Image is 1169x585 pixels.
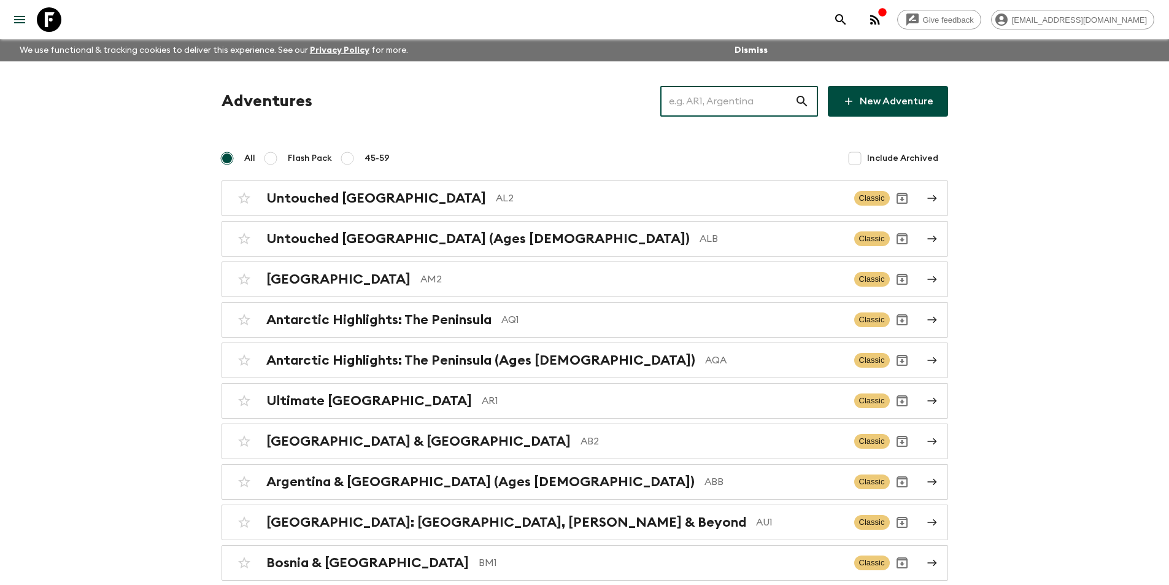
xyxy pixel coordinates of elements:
[890,510,914,535] button: Archive
[890,348,914,373] button: Archive
[854,353,890,368] span: Classic
[222,89,312,114] h1: Adventures
[854,272,890,287] span: Classic
[890,186,914,211] button: Archive
[222,383,948,419] a: Ultimate [GEOGRAPHIC_DATA]AR1ClassicArchive
[222,302,948,338] a: Antarctic Highlights: The PeninsulaAQ1ClassicArchive
[310,46,369,55] a: Privacy Policy
[731,42,771,59] button: Dismiss
[222,180,948,216] a: Untouched [GEOGRAPHIC_DATA]AL2ClassicArchive
[288,152,332,165] span: Flash Pack
[482,393,844,408] p: AR1
[890,267,914,292] button: Archive
[420,272,844,287] p: AM2
[704,475,844,489] p: ABB
[854,556,890,570] span: Classic
[266,271,411,287] h2: [GEOGRAPHIC_DATA]
[890,227,914,251] button: Archive
[854,312,890,327] span: Classic
[222,343,948,378] a: Antarctic Highlights: The Peninsula (Ages [DEMOGRAPHIC_DATA])AQAClassicArchive
[854,475,890,489] span: Classic
[828,86,948,117] a: New Adventure
[991,10,1154,29] div: [EMAIL_ADDRESS][DOMAIN_NAME]
[479,556,844,570] p: BM1
[890,389,914,413] button: Archive
[854,434,890,449] span: Classic
[854,231,890,246] span: Classic
[266,474,695,490] h2: Argentina & [GEOGRAPHIC_DATA] (Ages [DEMOGRAPHIC_DATA])
[890,551,914,575] button: Archive
[7,7,32,32] button: menu
[581,434,844,449] p: AB2
[890,429,914,454] button: Archive
[222,424,948,459] a: [GEOGRAPHIC_DATA] & [GEOGRAPHIC_DATA]AB2ClassicArchive
[828,7,853,32] button: search adventures
[266,433,571,449] h2: [GEOGRAPHIC_DATA] & [GEOGRAPHIC_DATA]
[15,39,413,61] p: We use functional & tracking cookies to deliver this experience. See our for more.
[222,505,948,540] a: [GEOGRAPHIC_DATA]: [GEOGRAPHIC_DATA], [PERSON_NAME] & BeyondAU1ClassicArchive
[700,231,844,246] p: ALB
[266,231,690,247] h2: Untouched [GEOGRAPHIC_DATA] (Ages [DEMOGRAPHIC_DATA])
[1005,15,1154,25] span: [EMAIL_ADDRESS][DOMAIN_NAME]
[756,515,844,530] p: AU1
[244,152,255,165] span: All
[222,221,948,257] a: Untouched [GEOGRAPHIC_DATA] (Ages [DEMOGRAPHIC_DATA])ALBClassicArchive
[266,190,486,206] h2: Untouched [GEOGRAPHIC_DATA]
[222,464,948,500] a: Argentina & [GEOGRAPHIC_DATA] (Ages [DEMOGRAPHIC_DATA])ABBClassicArchive
[890,470,914,494] button: Archive
[501,312,844,327] p: AQ1
[266,352,695,368] h2: Antarctic Highlights: The Peninsula (Ages [DEMOGRAPHIC_DATA])
[854,515,890,530] span: Classic
[705,353,844,368] p: AQA
[266,514,746,530] h2: [GEOGRAPHIC_DATA]: [GEOGRAPHIC_DATA], [PERSON_NAME] & Beyond
[266,555,469,571] h2: Bosnia & [GEOGRAPHIC_DATA]
[916,15,981,25] span: Give feedback
[266,393,472,409] h2: Ultimate [GEOGRAPHIC_DATA]
[854,191,890,206] span: Classic
[222,545,948,581] a: Bosnia & [GEOGRAPHIC_DATA]BM1ClassicArchive
[890,308,914,332] button: Archive
[897,10,981,29] a: Give feedback
[222,262,948,297] a: [GEOGRAPHIC_DATA]AM2ClassicArchive
[266,312,492,328] h2: Antarctic Highlights: The Peninsula
[867,152,938,165] span: Include Archived
[660,84,795,118] input: e.g. AR1, Argentina
[496,191,844,206] p: AL2
[365,152,390,165] span: 45-59
[854,393,890,408] span: Classic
